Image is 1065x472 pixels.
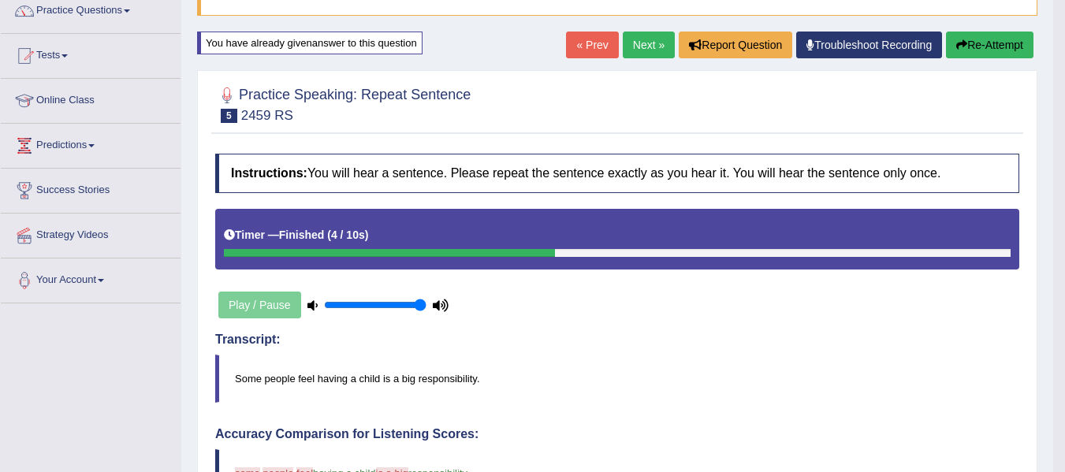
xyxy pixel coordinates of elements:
[224,229,368,241] h5: Timer —
[623,32,675,58] a: Next »
[365,229,369,241] b: )
[1,214,181,253] a: Strategy Videos
[221,109,237,123] span: 5
[327,229,331,241] b: (
[197,32,423,54] div: You have already given answer to this question
[566,32,618,58] a: « Prev
[215,154,1019,193] h4: You will hear a sentence. Please repeat the sentence exactly as you hear it. You will hear the se...
[796,32,942,58] a: Troubleshoot Recording
[331,229,365,241] b: 4 / 10s
[215,333,1019,347] h4: Transcript:
[1,258,181,298] a: Your Account
[1,79,181,118] a: Online Class
[679,32,792,58] button: Report Question
[215,427,1019,441] h4: Accuracy Comparison for Listening Scores:
[231,166,307,180] b: Instructions:
[215,84,471,123] h2: Practice Speaking: Repeat Sentence
[279,229,325,241] b: Finished
[1,34,181,73] a: Tests
[241,108,293,123] small: 2459 RS
[946,32,1033,58] button: Re-Attempt
[1,124,181,163] a: Predictions
[215,355,1019,403] blockquote: Some people feel having a child is a big responsibility.
[1,169,181,208] a: Success Stories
